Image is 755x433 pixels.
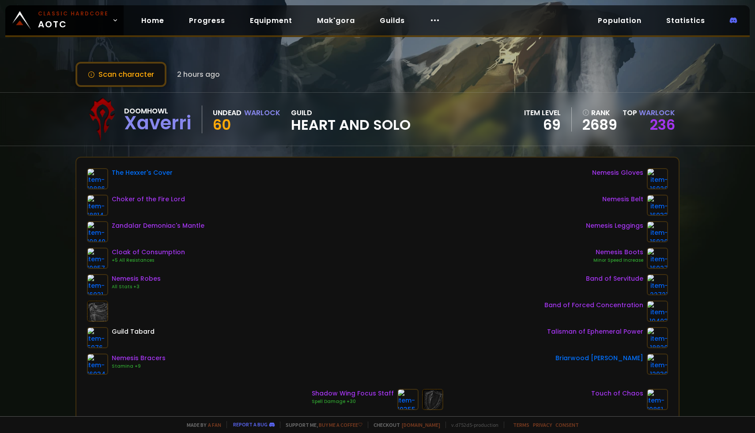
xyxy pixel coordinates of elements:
span: 60 [213,115,231,135]
div: Touch of Chaos [591,389,643,398]
div: Top [623,107,675,118]
img: item-19403 [647,301,668,322]
img: item-12930 [647,354,668,375]
a: 2689 [582,118,617,132]
a: Population [591,11,649,30]
span: Made by [181,422,221,428]
a: Privacy [533,422,552,428]
img: item-16927 [647,248,668,269]
div: Undead [213,107,242,118]
img: item-22721 [647,274,668,295]
img: item-19861 [647,389,668,410]
span: 2 hours ago [177,69,220,80]
div: The Hexxer's Cover [112,168,173,177]
div: Choker of the Fire Lord [112,195,185,204]
div: 69 [524,118,561,132]
a: Consent [555,422,579,428]
a: Home [134,11,171,30]
small: Classic Hardcore [38,10,109,18]
img: item-16928 [647,168,668,189]
a: 236 [650,115,675,135]
div: Talisman of Ephemeral Power [547,327,643,336]
img: item-18820 [647,327,668,348]
div: Guild Tabard [112,327,155,336]
div: Cloak of Consumption [112,248,185,257]
div: Briarwood [PERSON_NAME] [555,354,643,363]
img: item-19857 [87,248,108,269]
img: item-16933 [647,195,668,216]
div: All Stats +3 [112,283,161,290]
div: Minor Speed Increase [593,257,643,264]
div: Nemesis Leggings [586,221,643,230]
div: Nemesis Bracers [112,354,166,363]
div: Xaverri [124,117,191,130]
img: item-5976 [87,327,108,348]
span: Support me, [280,422,362,428]
span: Checkout [368,422,440,428]
span: Heart and Solo [291,118,411,132]
a: Progress [182,11,232,30]
div: Spell Damage +30 [312,398,394,405]
div: Zandalar Demoniac's Mantle [112,221,204,230]
div: Band of Servitude [586,274,643,283]
button: Scan character [75,62,166,87]
a: Statistics [659,11,712,30]
div: Nemesis Belt [602,195,643,204]
div: Nemesis Boots [593,248,643,257]
div: guild [291,107,411,132]
span: AOTC [38,10,109,31]
img: item-19886 [87,168,108,189]
div: Shadow Wing Focus Staff [312,389,394,398]
a: Mak'gora [310,11,362,30]
a: Terms [513,422,529,428]
img: item-16934 [87,354,108,375]
span: v. d752d5 - production [445,422,498,428]
img: item-16931 [87,274,108,295]
div: item level [524,107,561,118]
a: a fan [208,422,221,428]
div: Nemesis Gloves [592,168,643,177]
div: +5 All Resistances [112,257,185,264]
div: Stamina +9 [112,363,166,370]
a: Guilds [373,11,412,30]
img: item-16930 [647,221,668,242]
a: Classic HardcoreAOTC [5,5,124,35]
a: Buy me a coffee [319,422,362,428]
img: item-19355 [397,389,419,410]
div: Band of Forced Concentration [544,301,643,310]
a: Report a bug [233,421,268,428]
div: Doomhowl [124,105,191,117]
div: Nemesis Robes [112,274,161,283]
a: [DOMAIN_NAME] [402,422,440,428]
img: item-18814 [87,195,108,216]
span: Warlock [639,108,675,118]
a: Equipment [243,11,299,30]
div: rank [582,107,617,118]
img: item-19849 [87,221,108,242]
div: Warlock [244,107,280,118]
